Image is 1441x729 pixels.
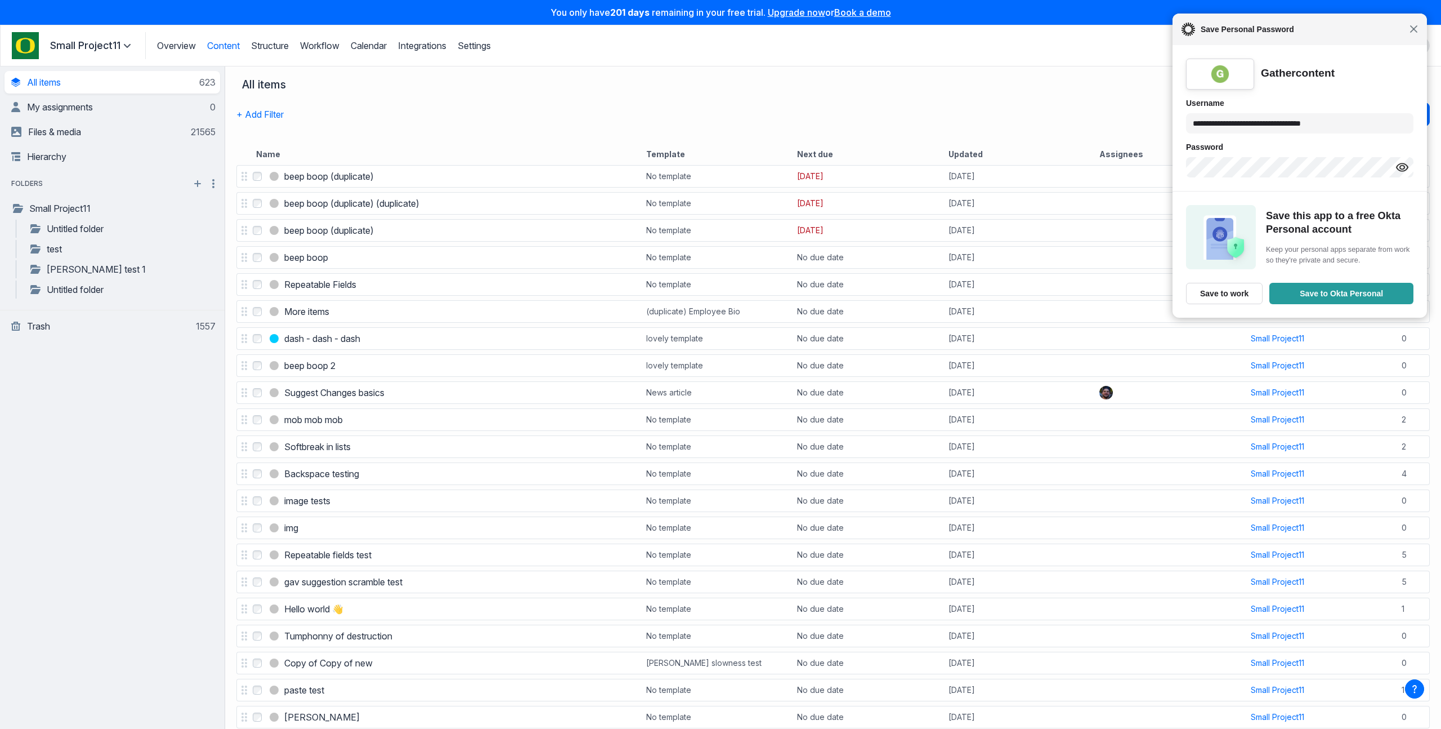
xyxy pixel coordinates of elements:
[1251,387,1304,398] div: Small Project11
[1099,386,1113,396] span: hugh
[1402,657,1407,669] span: 0
[948,225,975,236] span: [DATE]
[50,39,134,52] summary: Small Project11
[284,494,330,508] a: image tests
[1261,66,1335,81] div: Gathercontent
[797,306,844,317] div: No due date
[284,683,324,697] a: paste test
[1251,441,1304,452] a: Small Project11
[797,387,844,398] div: No due date
[797,630,844,642] div: No due date
[797,333,844,344] div: No due date
[208,101,216,113] div: 0
[1251,468,1304,479] div: Small Project11
[27,321,50,332] span: Trash
[284,710,360,724] a: [PERSON_NAME]
[284,386,384,399] a: Suggest Changes basics
[284,413,343,426] a: mob mob mob
[797,414,844,425] div: No due date
[797,279,844,290] div: No due date
[11,71,216,94] a: All items623
[236,103,284,126] div: + Add Filter
[284,224,374,237] h3: beep boop (duplicate)
[1251,603,1304,615] div: Small Project11
[157,40,196,51] a: Overview
[284,548,372,562] a: Repeatable fields test
[118,162,158,179] a: Close
[1402,495,1407,506] span: 0
[1251,360,1304,371] a: Small Project11
[284,197,419,210] span: beep boop (duplicate) (duplicate)
[948,252,975,263] span: [DATE]
[189,126,216,137] div: 21565
[1251,712,1304,723] div: Small Project11
[284,629,392,643] a: Tumphonny of destruction
[948,414,975,425] span: [DATE]
[351,40,387,51] a: Calendar
[1402,441,1406,452] span: 2
[797,252,844,263] div: No due date
[284,467,359,481] span: Backspace testing
[834,7,891,18] a: Book a demo
[284,278,356,291] a: Repeatable Fields
[797,441,844,452] div: No due date
[948,576,975,588] span: [DATE]
[284,170,374,183] a: beep boop (duplicate)
[1251,549,1304,561] a: Small Project11
[797,149,833,160] button: Next due
[29,263,216,276] a: [PERSON_NAME] test 1
[197,77,216,88] div: 623
[1402,360,1407,371] span: 0
[797,657,844,669] div: No due date
[948,441,975,452] span: [DATE]
[284,440,351,454] span: Softbreak in lists
[948,279,975,290] span: [DATE]
[1251,333,1304,344] a: Small Project11
[284,359,335,372] a: beep boop 2
[284,656,373,670] a: Copy of Copy of new
[1402,387,1407,398] span: 0
[797,171,824,182] span: [DATE]
[1251,576,1304,588] a: Small Project11
[797,603,844,615] div: No due date
[948,630,975,642] span: [DATE]
[284,305,329,318] h3: More items
[11,315,216,337] a: Trash1557
[1195,23,1409,36] span: Save Personal Password
[1251,495,1304,506] a: Small Project11
[1402,414,1406,425] span: 2
[284,575,402,589] a: gav suggestion scramble test
[1099,386,1113,399] img: hugh
[11,121,216,143] a: Files & media21565
[12,32,39,59] a: Project Dashboard
[1266,244,1410,265] span: Keep your personal apps separate from work so they're private and secure.
[948,387,975,398] span: [DATE]
[1402,522,1407,534] span: 0
[29,242,216,256] a: test
[1251,684,1304,696] div: Small Project11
